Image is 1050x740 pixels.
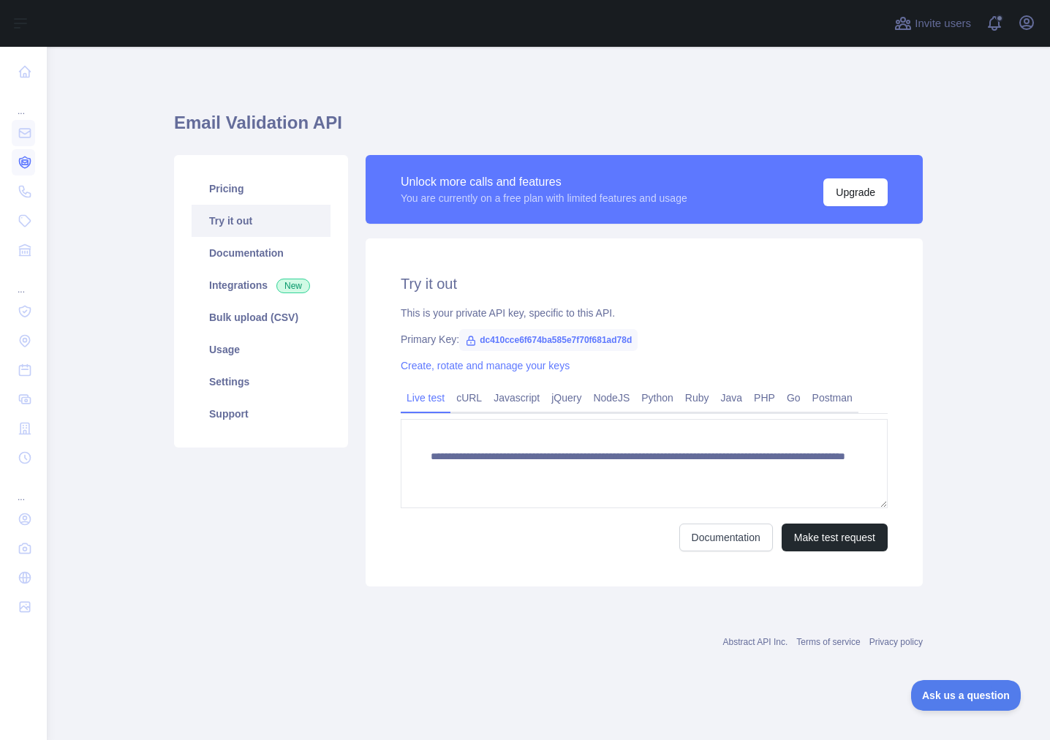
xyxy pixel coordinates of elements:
iframe: Toggle Customer Support [911,680,1021,711]
div: Unlock more calls and features [401,173,687,191]
div: Primary Key: [401,332,888,347]
a: Postman [807,386,858,409]
a: Privacy policy [869,637,923,647]
h2: Try it out [401,273,888,294]
a: PHP [748,386,781,409]
a: jQuery [545,386,587,409]
a: Javascript [488,386,545,409]
a: Java [715,386,749,409]
a: cURL [450,386,488,409]
a: Settings [192,366,331,398]
span: dc410cce6f674ba585e7f70f681ad78d [459,329,638,351]
a: Live test [401,386,450,409]
button: Make test request [782,524,888,551]
div: You are currently on a free plan with limited features and usage [401,191,687,205]
a: Usage [192,333,331,366]
div: ... [12,266,35,295]
a: Documentation [192,237,331,269]
span: New [276,279,310,293]
div: ... [12,88,35,117]
button: Invite users [891,12,974,35]
div: This is your private API key, specific to this API. [401,306,888,320]
a: Go [781,386,807,409]
a: NodeJS [587,386,635,409]
a: Try it out [192,205,331,237]
div: ... [12,474,35,503]
h1: Email Validation API [174,111,923,146]
span: Invite users [915,15,971,32]
button: Upgrade [823,178,888,206]
a: Abstract API Inc. [723,637,788,647]
a: Python [635,386,679,409]
a: Create, rotate and manage your keys [401,360,570,371]
a: Integrations New [192,269,331,301]
a: Ruby [679,386,715,409]
a: Support [192,398,331,430]
a: Documentation [679,524,773,551]
a: Pricing [192,173,331,205]
a: Terms of service [796,637,860,647]
a: Bulk upload (CSV) [192,301,331,333]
